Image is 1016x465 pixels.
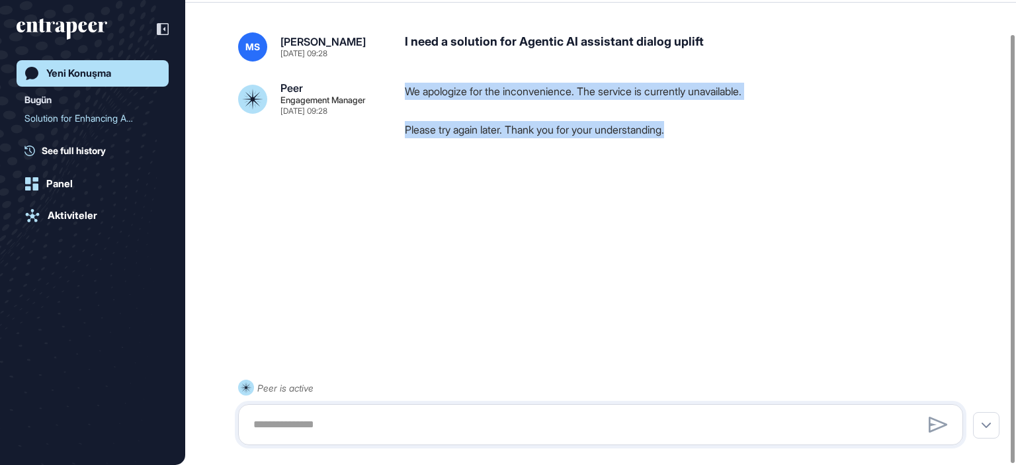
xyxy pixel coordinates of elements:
a: Yeni Konuşma [17,60,169,87]
span: See full history [42,144,106,157]
div: Yeni Konuşma [46,67,111,79]
div: Solution for Enhancing Ag... [24,108,150,129]
div: Engagement Manager [280,96,366,105]
a: Aktiviteler [17,202,169,229]
div: [PERSON_NAME] [280,36,366,47]
a: See full history [24,144,169,157]
span: MS [245,42,260,52]
p: We apologize for the inconvenience. The service is currently unavailable. [405,83,974,100]
div: Peer is active [257,380,314,396]
div: I need a solution for Agentic AI assistant dialog uplift [405,32,974,62]
a: Panel [17,171,169,197]
div: Aktiviteler [48,210,97,222]
p: Please try again later. Thank you for your understanding. [405,121,974,138]
div: [DATE] 09:28 [280,107,327,115]
div: [DATE] 09:28 [280,50,327,58]
div: Peer [280,83,303,93]
div: Bugün [24,92,52,108]
div: entrapeer-logo [17,19,107,40]
div: Solution for Enhancing Agentic AI Assistant Dialog [24,108,161,129]
div: Panel [46,178,73,190]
